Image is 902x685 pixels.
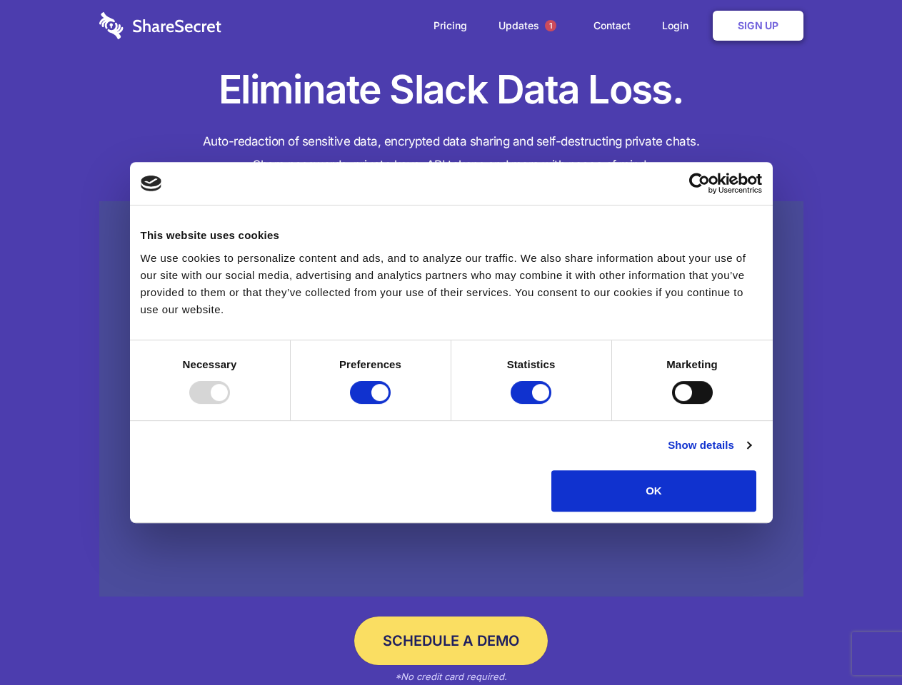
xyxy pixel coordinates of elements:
div: We use cookies to personalize content and ads, and to analyze our traffic. We also share informat... [141,250,762,318]
a: Usercentrics Cookiebot - opens in a new window [637,173,762,194]
em: *No credit card required. [395,671,507,682]
a: Schedule a Demo [354,616,548,665]
h4: Auto-redaction of sensitive data, encrypted data sharing and self-destructing private chats. Shar... [99,130,803,177]
a: Show details [668,437,751,454]
div: This website uses cookies [141,227,762,244]
a: Contact [579,4,645,48]
span: 1 [545,20,556,31]
img: logo-wordmark-white-trans-d4663122ce5f474addd5e946df7df03e33cb6a1c49d2221995e7729f52c070b2.svg [99,12,221,39]
img: logo [141,176,162,191]
strong: Necessary [183,358,237,370]
h1: Eliminate Slack Data Loss. [99,64,803,116]
strong: Statistics [507,358,556,370]
a: Login [648,4,710,48]
button: OK [551,470,756,512]
strong: Marketing [666,358,718,370]
a: Sign Up [713,11,803,41]
a: Pricing [419,4,481,48]
a: Wistia video thumbnail [99,201,803,597]
strong: Preferences [339,358,401,370]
